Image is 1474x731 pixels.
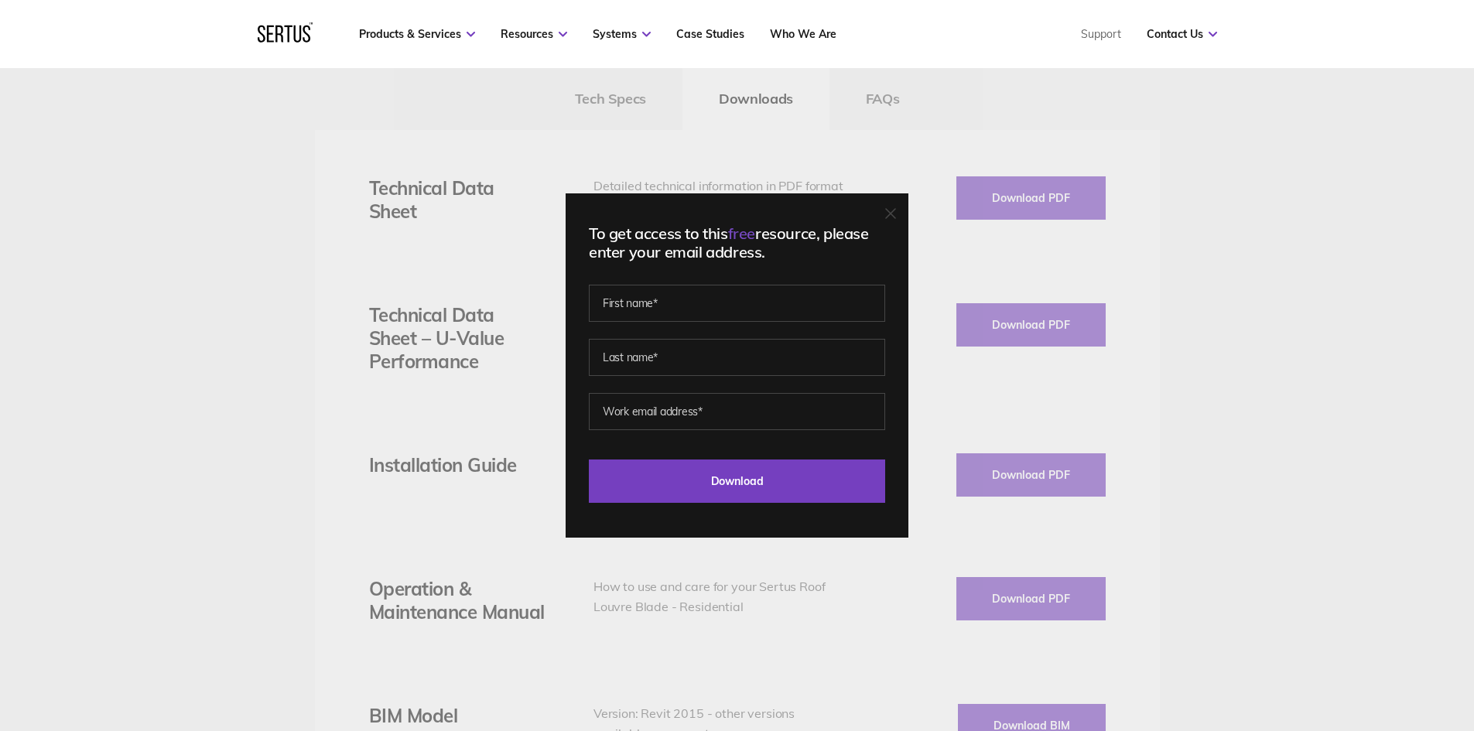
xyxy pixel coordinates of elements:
a: Products & Services [359,27,475,41]
input: Work email address* [589,393,885,430]
iframe: Chat Widget [1195,552,1474,731]
input: Last name* [589,339,885,376]
input: First name* [589,285,885,322]
input: Download [589,459,885,503]
a: Contact Us [1147,27,1217,41]
a: Systems [593,27,651,41]
a: Support [1081,27,1121,41]
a: Resources [501,27,567,41]
div: To get access to this resource, please enter your email address. [589,224,885,261]
a: Case Studies [676,27,744,41]
a: Who We Are [770,27,836,41]
span: free [728,224,755,243]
